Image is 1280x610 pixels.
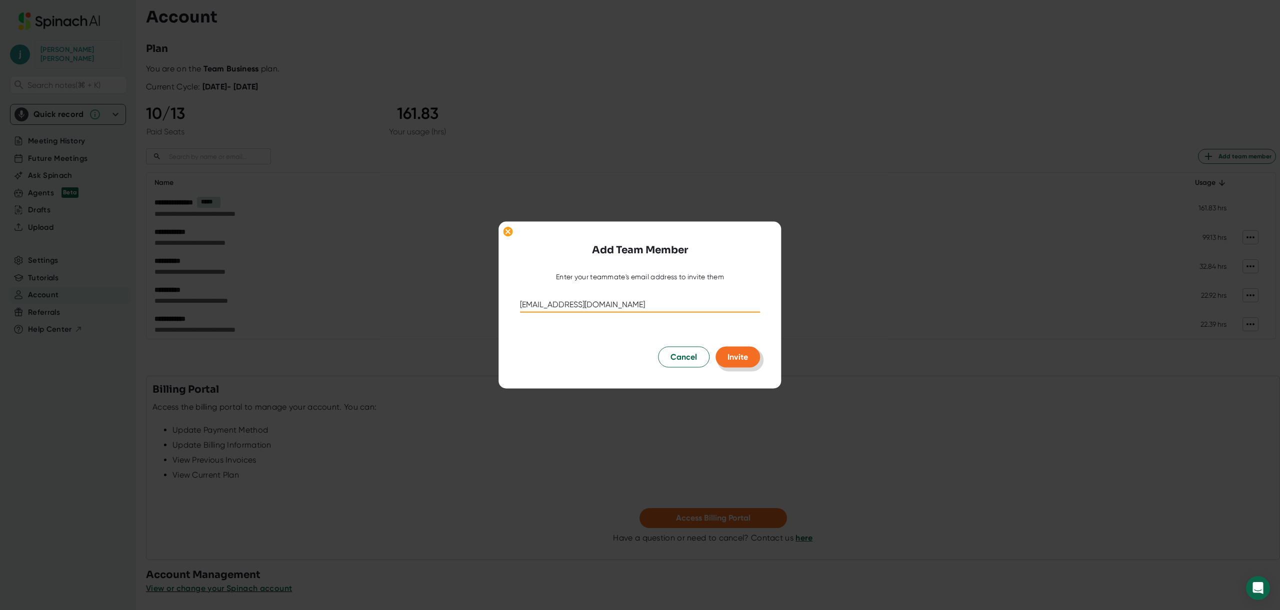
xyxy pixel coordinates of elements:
button: Cancel [658,346,709,367]
button: Invite [715,346,760,367]
span: Cancel [670,351,697,363]
div: Enter your teammate's email address to invite them [556,273,724,282]
span: Invite [727,352,748,361]
div: Open Intercom Messenger [1246,576,1270,600]
input: kale@acme.co [520,296,760,312]
h3: Add Team Member [592,243,688,258]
